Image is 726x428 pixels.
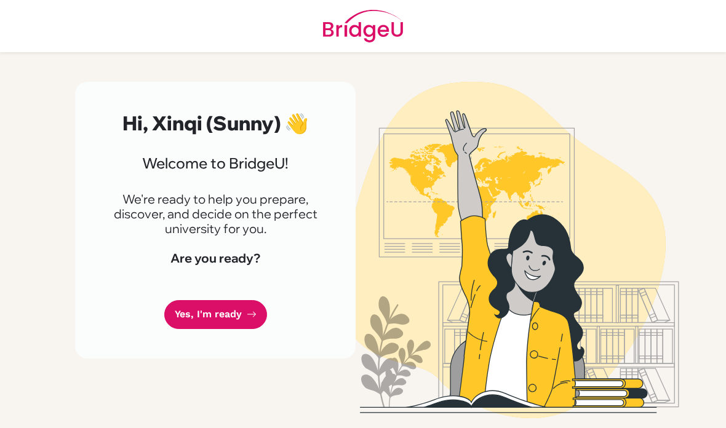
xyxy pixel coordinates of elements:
[164,300,267,329] a: Yes, I'm ready
[105,154,326,172] h3: Welcome to BridgeU!
[105,251,326,266] h4: Are you ready?
[105,192,326,236] p: We're ready to help you prepare, discover, and decide on the perfect university for you.
[105,111,326,135] h2: Hi, Xinqi (Sunny) 👋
